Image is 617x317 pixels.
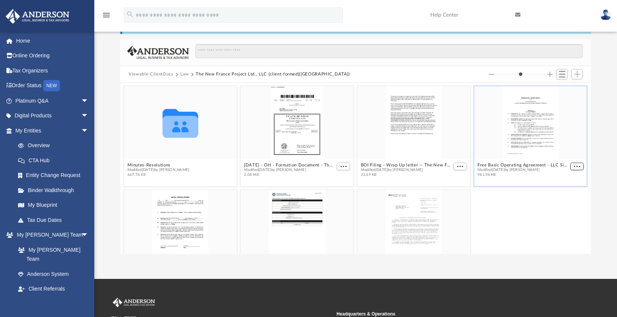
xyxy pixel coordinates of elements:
a: CTA Hub [11,153,100,168]
span: arrow_drop_down [81,93,96,109]
a: Digital Productsarrow_drop_down [5,108,100,123]
button: Minutes-Resolutions [127,163,190,168]
i: menu [102,11,111,20]
i: search [126,10,134,18]
div: NEW [43,80,60,91]
button: More options [337,163,350,171]
span: 981.96 KB [477,172,568,177]
a: Client Referrals [11,282,96,297]
span: arrow_drop_down [81,228,96,243]
a: menu [102,14,111,20]
button: The New France Project Ltd., LLC (client-formed)([GEOGRAPHIC_DATA]) [196,71,350,78]
span: arrow_drop_down [81,108,96,124]
span: 2.08 MB [244,172,335,177]
a: Overview [11,138,100,153]
a: My Entitiesarrow_drop_down [5,123,100,138]
a: My Blueprint [11,198,96,213]
span: Modified [DATE] by [PERSON_NAME] [477,168,568,172]
button: Add [571,69,583,80]
a: Tax Due Dates [11,212,100,228]
a: Entity Change Request [11,168,100,183]
a: Binder Walkthrough [11,183,100,198]
span: 22.69 KB [361,172,452,177]
input: Search files and folders [195,44,583,58]
button: More options [454,163,467,171]
a: Platinum Q&Aarrow_drop_down [5,93,100,108]
img: User Pic [600,9,611,20]
a: Anderson System [11,266,96,282]
a: Tax Organizers [5,63,100,78]
button: BOI Filing - Wrap Up letter -- The New France Project Ltd.pdf [361,163,452,168]
a: Home [5,33,100,48]
input: Column size [496,72,545,77]
img: Anderson Advisors Platinum Portal [111,298,157,308]
span: Modified [DATE] by [PERSON_NAME] [244,168,335,172]
button: [DATE] - OH - Formation Document - The New France Project Ltd.pdf [244,163,335,168]
img: Anderson Advisors Platinum Portal [3,9,72,24]
a: My [PERSON_NAME] Team [11,242,92,266]
a: Online Ordering [5,48,100,63]
button: Increase column size [547,72,553,77]
button: Switch to List View [556,69,568,80]
button: Law [180,71,189,78]
span: 667.76 KB [127,172,190,177]
div: grid [120,83,591,254]
button: Free Basic Operating Agreement - LLC Single Member -- The New France Project Ltd.pdf [477,163,568,168]
a: My [PERSON_NAME] Teamarrow_drop_down [5,228,96,243]
button: More options [570,163,584,171]
button: Decrease column size [489,72,494,77]
button: Viewable-ClientDocs [129,71,173,78]
span: Modified [DATE] by [PERSON_NAME] [127,168,190,172]
span: arrow_drop_down [81,123,96,138]
span: Modified [DATE] by [PERSON_NAME] [361,168,452,172]
a: Order StatusNEW [5,78,100,94]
